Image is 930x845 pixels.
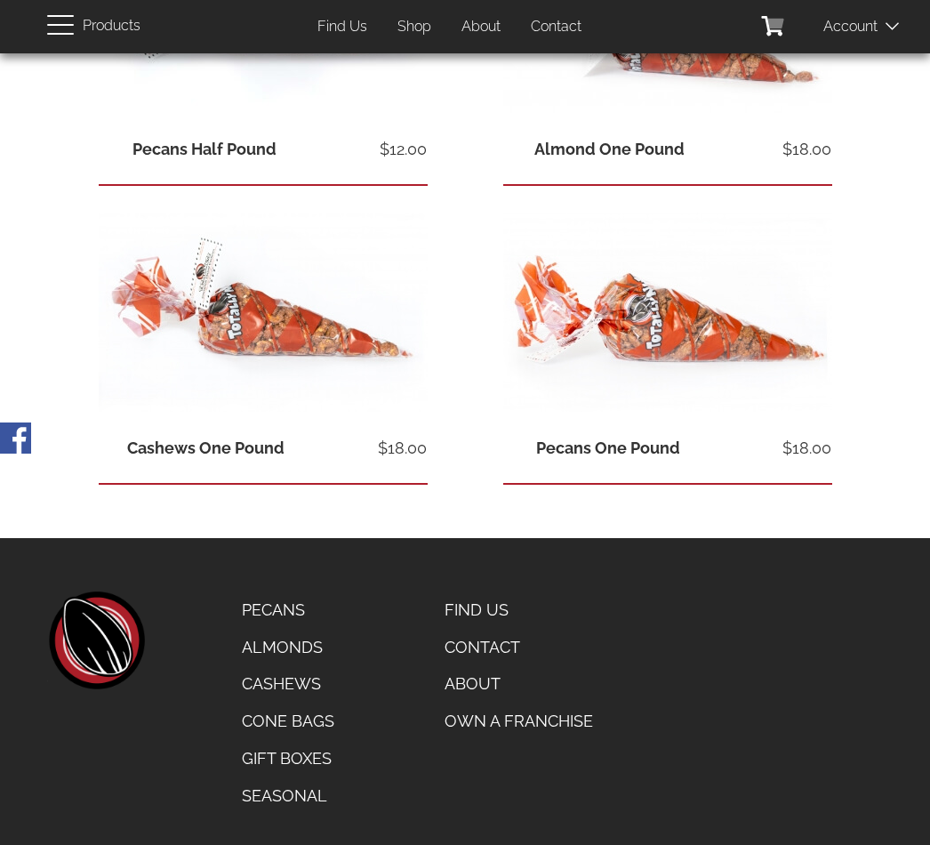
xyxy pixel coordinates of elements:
[448,10,514,44] a: About
[228,703,348,740] a: Cone Bags
[534,140,685,158] a: Almond One Pound
[47,591,145,689] a: home
[536,439,680,457] a: Pecans One Pound
[431,703,606,740] a: Own a Franchise
[431,665,606,703] a: About
[431,591,606,629] a: Find Us
[127,439,285,457] a: Cashews One Pound
[228,740,348,777] a: Gift Boxes
[228,629,348,666] a: Almonds
[228,777,348,815] a: Seasonal
[384,10,445,44] a: Shop
[228,665,348,703] a: Cashews
[304,10,381,44] a: Find Us
[83,13,140,39] span: Products
[132,140,277,158] a: Pecans Half Pound
[99,213,428,430] img: 1 pound of freshly roasted cinnamon glazed cashews in a totally nutz poly bag
[228,591,348,629] a: Pecans
[431,629,606,666] a: Contact
[517,10,595,44] a: Contact
[503,213,832,432] img: 1 pound of freshly roasted cinnamon glazed pecans in a totally nutz poly bag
